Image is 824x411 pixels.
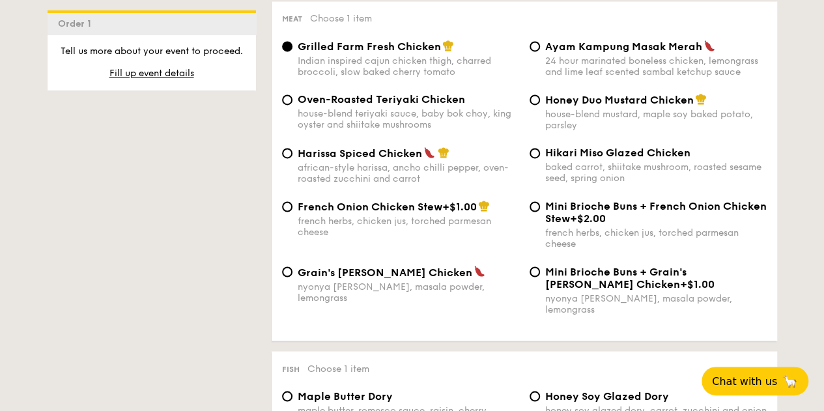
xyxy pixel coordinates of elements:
input: Honey Soy Glazed Doryhoney soy glazed dory, carrot, zucchini and onion [530,391,540,401]
span: Maple Butter Dory [298,390,393,402]
img: icon-spicy.37a8142b.svg [423,147,435,158]
img: icon-chef-hat.a58ddaea.svg [478,200,490,212]
span: Mini Brioche Buns + French Onion Chicken Stew [545,200,767,225]
span: Mini Brioche Buns + Grain's [PERSON_NAME] Chicken [545,265,687,290]
div: nyonya [PERSON_NAME], masala powder, lemongrass [545,292,767,315]
img: icon-spicy.37a8142b.svg [474,265,485,277]
img: icon-chef-hat.a58ddaea.svg [438,147,449,158]
div: Indian inspired cajun chicken thigh, charred broccoli, slow baked cherry tomato [298,55,519,78]
span: Choose 1 item [307,363,369,374]
span: Honey Duo Mustard Chicken [545,94,694,106]
input: Grain's [PERSON_NAME] Chickennyonya [PERSON_NAME], masala powder, lemongrass [282,266,292,277]
span: Ayam Kampung Masak Merah [545,40,702,53]
span: Order 1 [58,18,96,29]
span: Fish [282,364,300,373]
input: Mini Brioche Buns + Grain's [PERSON_NAME] Chicken+$1.00nyonya [PERSON_NAME], masala powder, lemon... [530,266,540,277]
span: Harissa Spiced Chicken [298,147,422,160]
span: Fill up event details [109,68,194,79]
span: 🦙 [782,374,798,389]
span: Oven-Roasted Teriyaki Chicken [298,93,465,106]
span: +$2.00 [570,212,606,225]
input: Hikari Miso Glazed Chickenbaked carrot, shiitake mushroom, roasted sesame seed, spring onion [530,148,540,158]
div: baked carrot, shiitake mushroom, roasted sesame seed, spring onion [545,162,767,184]
button: Chat with us🦙 [702,367,808,395]
span: Chat with us [712,375,777,388]
span: Grain's [PERSON_NAME] Chicken [298,266,472,278]
div: french herbs, chicken jus, torched parmesan cheese [298,216,519,238]
span: Honey Soy Glazed Dory [545,390,669,402]
input: Maple Butter Dorymaple butter, romesco sauce, raisin, cherry tomato pickle [282,391,292,401]
div: african-style harissa, ancho chilli pepper, oven-roasted zucchini and carrot [298,162,519,184]
img: icon-chef-hat.a58ddaea.svg [695,93,707,105]
input: French Onion Chicken Stew+$1.00french herbs, chicken jus, torched parmesan cheese [282,201,292,212]
span: Meat [282,14,302,23]
input: Honey Duo Mustard Chickenhouse-blend mustard, maple soy baked potato, parsley [530,94,540,105]
span: Grilled Farm Fresh Chicken [298,40,441,53]
div: french herbs, chicken jus, torched parmesan cheese [545,227,767,249]
span: Choose 1 item [310,13,372,24]
div: 24 hour marinated boneless chicken, lemongrass and lime leaf scented sambal ketchup sauce [545,55,767,78]
input: Harissa Spiced Chickenafrican-style harissa, ancho chilli pepper, oven-roasted zucchini and carrot [282,148,292,158]
input: Oven-Roasted Teriyaki Chickenhouse-blend teriyaki sauce, baby bok choy, king oyster and shiitake ... [282,94,292,105]
input: Grilled Farm Fresh ChickenIndian inspired cajun chicken thigh, charred broccoli, slow baked cherr... [282,41,292,51]
img: icon-chef-hat.a58ddaea.svg [442,40,454,51]
div: nyonya [PERSON_NAME], masala powder, lemongrass [298,281,519,303]
span: +$1.00 [442,201,477,213]
span: French Onion Chicken Stew [298,201,442,213]
input: Ayam Kampung Masak Merah24 hour marinated boneless chicken, lemongrass and lime leaf scented samb... [530,41,540,51]
span: +$1.00 [680,277,715,290]
img: icon-spicy.37a8142b.svg [703,40,715,51]
input: Mini Brioche Buns + French Onion Chicken Stew+$2.00french herbs, chicken jus, torched parmesan ch... [530,201,540,212]
div: house-blend teriyaki sauce, baby bok choy, king oyster and shiitake mushrooms [298,108,519,130]
span: Hikari Miso Glazed Chicken [545,147,690,159]
p: Tell us more about your event to proceed. [58,45,246,58]
div: house-blend mustard, maple soy baked potato, parsley [545,109,767,131]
